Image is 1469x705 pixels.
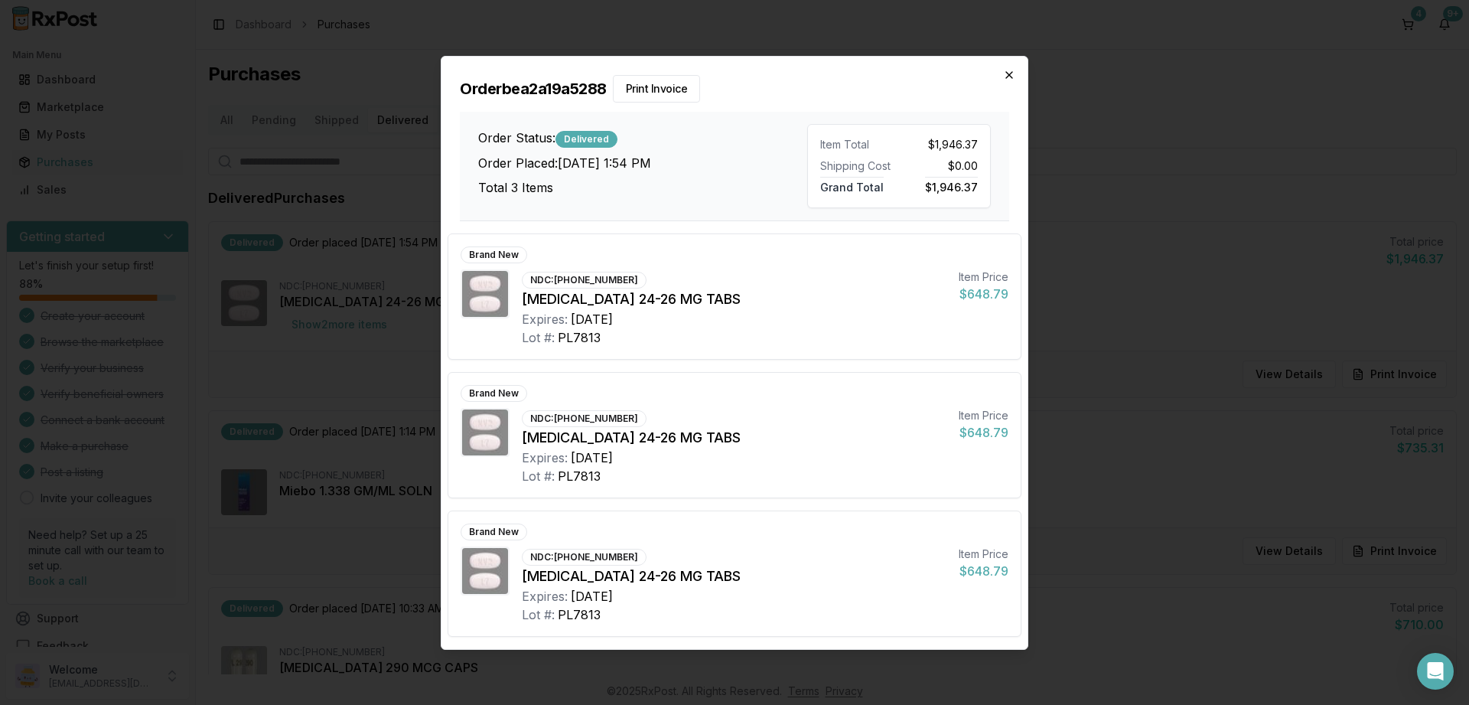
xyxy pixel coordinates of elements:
[959,285,1008,303] div: $648.79
[522,587,568,605] div: Expires:
[571,449,613,467] div: [DATE]
[555,131,617,148] div: Delivered
[558,605,601,624] div: PL7813
[522,427,946,449] div: [MEDICAL_DATA] 24-26 MG TABS
[522,310,568,328] div: Expires:
[905,137,978,152] div: $1,946.37
[925,177,978,194] span: $1,946.37
[905,158,978,174] div: $0.00
[478,178,807,197] h3: Total 3 Items
[571,310,613,328] div: [DATE]
[462,410,508,455] img: Entresto 24-26 MG TABS
[613,75,701,103] button: Print Invoice
[462,271,508,317] img: Entresto 24-26 MG TABS
[522,467,555,485] div: Lot #:
[478,154,807,172] h3: Order Placed: [DATE] 1:54 PM
[522,289,946,310] div: [MEDICAL_DATA] 24-26 MG TABS
[959,562,1008,580] div: $648.79
[522,549,647,566] div: NDC: [PHONE_NUMBER]
[959,423,1008,442] div: $648.79
[558,328,601,347] div: PL7813
[522,272,647,289] div: NDC: [PHONE_NUMBER]
[959,269,1008,285] div: Item Price
[522,605,555,624] div: Lot #:
[461,246,527,263] div: Brand New
[461,385,527,402] div: Brand New
[522,566,946,587] div: [MEDICAL_DATA] 24-26 MG TABS
[820,158,893,174] div: Shipping Cost
[959,408,1008,423] div: Item Price
[522,449,568,467] div: Expires:
[478,129,807,148] h3: Order Status:
[522,410,647,427] div: NDC: [PHONE_NUMBER]
[461,524,527,540] div: Brand New
[571,587,613,605] div: [DATE]
[522,328,555,347] div: Lot #:
[959,547,1008,562] div: Item Price
[820,137,893,152] div: Item Total
[460,75,1009,103] h2: Order bea2a19a5288
[462,548,508,594] img: Entresto 24-26 MG TABS
[820,177,884,194] span: Grand Total
[558,467,601,485] div: PL7813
